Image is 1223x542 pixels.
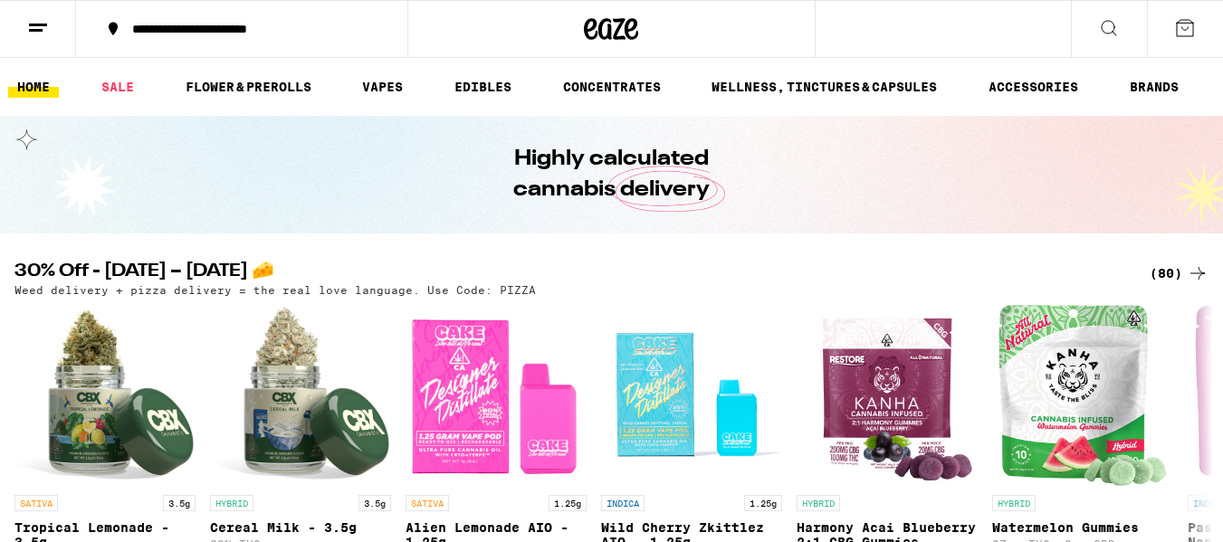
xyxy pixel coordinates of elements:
a: WELLNESS, TINCTURES & CAPSULES [702,76,946,98]
button: BRANDS [1121,76,1188,98]
p: INDICA [601,495,645,511]
p: SATIVA [406,495,449,511]
img: Cannabiotix - Cereal Milk - 3.5g [210,305,391,486]
img: Cake She Hits Different - Wild Cherry Zkittlez AIO - 1.25g [601,305,782,486]
a: HOME [8,76,59,98]
p: Cereal Milk - 3.5g [210,520,391,535]
p: 1.25g [549,495,587,511]
img: Cannabiotix - Tropical Lemonade - 3.5g [14,305,196,486]
a: SALE [92,76,143,98]
a: EDIBLES [445,76,521,98]
img: Cake She Hits Different - Alien Lemonade AIO - 1.25g [406,305,587,486]
p: HYBRID [797,495,840,511]
img: Kanha - Harmony Acai Blueberry 2:1 CBG Gummies [798,305,975,486]
a: (80) [1150,262,1209,284]
p: Watermelon Gummies [992,520,1173,535]
p: HYBRID [210,495,253,511]
a: CONCENTRATES [554,76,670,98]
p: HYBRID [992,495,1036,511]
img: Kanha - Watermelon Gummies [998,305,1167,486]
p: SATIVA [14,495,58,511]
p: 1.25g [744,495,782,511]
a: VAPES [353,76,412,98]
p: 3.5g [163,495,196,511]
p: Weed delivery + pizza delivery = the real love language. Use Code: PIZZA [14,284,536,296]
h2: 30% Off - [DATE] – [DATE] 🧀 [14,262,1120,284]
a: ACCESSORIES [979,76,1087,98]
a: FLOWER & PREROLLS [177,76,320,98]
p: 3.5g [358,495,391,511]
h1: Highly calculated cannabis delivery [463,144,761,205]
